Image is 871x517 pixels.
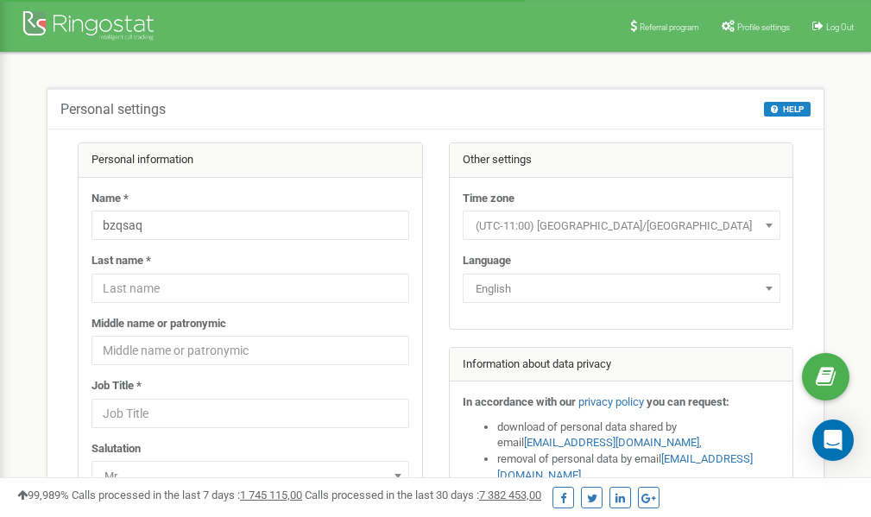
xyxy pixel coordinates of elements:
button: HELP [764,102,811,117]
div: Other settings [450,143,793,178]
span: English [463,274,780,303]
input: Name [92,211,409,240]
span: Calls processed in the last 30 days : [305,489,541,501]
span: Calls processed in the last 7 days : [72,489,302,501]
label: Time zone [463,191,514,207]
h5: Personal settings [60,102,166,117]
input: Job Title [92,399,409,428]
span: Mr. [98,464,403,489]
span: Referral program [640,22,699,32]
u: 7 382 453,00 [479,489,541,501]
label: Job Title * [92,378,142,394]
li: download of personal data shared by email , [497,419,780,451]
label: Name * [92,191,129,207]
li: removal of personal data by email , [497,451,780,483]
u: 1 745 115,00 [240,489,302,501]
input: Middle name or patronymic [92,336,409,365]
a: [EMAIL_ADDRESS][DOMAIN_NAME] [524,436,699,449]
label: Language [463,253,511,269]
span: English [469,277,774,301]
span: (UTC-11:00) Pacific/Midway [469,214,774,238]
div: Personal information [79,143,422,178]
div: Information about data privacy [450,348,793,382]
label: Last name * [92,253,151,269]
span: (UTC-11:00) Pacific/Midway [463,211,780,240]
span: Log Out [826,22,854,32]
div: Open Intercom Messenger [812,419,854,461]
strong: In accordance with our [463,395,576,408]
span: 99,989% [17,489,69,501]
label: Middle name or patronymic [92,316,226,332]
span: Profile settings [737,22,790,32]
input: Last name [92,274,409,303]
a: privacy policy [578,395,644,408]
label: Salutation [92,441,141,457]
strong: you can request: [647,395,729,408]
span: Mr. [92,461,409,490]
